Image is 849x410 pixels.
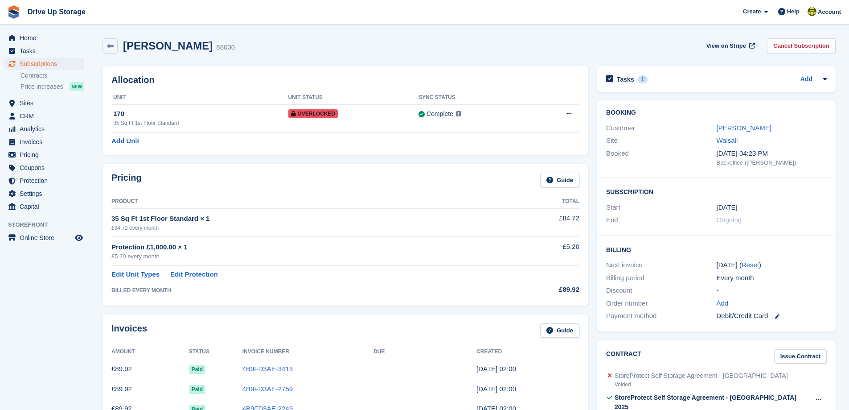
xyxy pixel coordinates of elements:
div: Next invoice [606,260,716,270]
div: [DATE] ( ) [717,260,827,270]
span: Overlocked [288,109,338,118]
td: £89.92 [111,359,189,379]
div: Protection £1,000.00 × 1 [111,242,504,253]
a: [PERSON_NAME] [717,124,771,132]
th: Product [111,195,504,209]
div: Discount [606,286,716,296]
span: Sites [20,97,73,109]
a: Add [717,298,729,309]
div: Customer [606,123,716,133]
a: menu [4,32,84,44]
a: Add [800,75,812,85]
span: Home [20,32,73,44]
div: 1 [638,75,648,83]
a: 4B9FD3AE-2759 [242,385,293,393]
span: Tasks [20,45,73,57]
a: Edit Protection [170,269,218,280]
a: Price increases NEW [21,82,84,91]
a: menu [4,97,84,109]
a: Cancel Subscription [767,38,836,53]
span: Online Store [20,232,73,244]
a: Add Unit [111,136,139,146]
div: Every month [717,273,827,283]
span: Storefront [8,220,89,229]
h2: Subscription [606,187,827,196]
span: Help [787,7,800,16]
a: 4B9FD3AE-3413 [242,365,293,373]
a: Preview store [74,232,84,243]
div: Start [606,203,716,213]
div: Backoffice ([PERSON_NAME]) [717,158,827,167]
a: menu [4,110,84,122]
time: 2025-01-21 01:00:00 UTC [717,203,738,213]
h2: Contract [606,349,641,364]
div: Debit/Credit Card [717,311,827,321]
th: Created [476,345,579,359]
h2: Invoices [111,323,147,338]
img: stora-icon-8386f47178a22dfd0bd8f6a31ec36ba5ce8667c1dd55bd0f319d3a0aa187defe.svg [7,5,21,19]
div: Site [606,136,716,146]
div: 170 [113,109,288,119]
span: CRM [20,110,73,122]
div: Order number [606,298,716,309]
span: Account [818,8,841,17]
a: Edit Unit Types [111,269,160,280]
div: - [717,286,827,296]
a: Guide [540,173,579,187]
div: StoreProtect Self Storage Agreement - [GEOGRAPHIC_DATA] [615,371,788,381]
span: Subscriptions [20,58,73,70]
th: Unit [111,91,288,105]
div: Voided [615,381,788,389]
th: Amount [111,345,189,359]
th: Sync Status [418,91,530,105]
h2: Pricing [111,173,142,187]
th: Status [189,345,242,359]
span: Price increases [21,83,63,91]
div: £84.72 every month [111,224,504,232]
a: Contracts [21,71,84,80]
div: End [606,215,716,225]
a: Drive Up Storage [24,4,89,19]
a: menu [4,162,84,174]
a: Issue Contract [774,349,827,364]
th: Due [373,345,476,359]
a: menu [4,187,84,200]
time: 2025-07-21 01:00:58 UTC [476,365,516,373]
span: Capital [20,200,73,213]
span: Analytics [20,123,73,135]
a: View on Stripe [703,38,757,53]
a: menu [4,149,84,161]
div: Billing period [606,273,716,283]
span: View on Stripe [706,41,746,50]
div: Payment method [606,311,716,321]
div: £5.20 every month [111,252,504,261]
span: Paid [189,385,205,394]
h2: [PERSON_NAME] [123,40,213,52]
div: £89.92 [504,285,579,295]
span: Invoices [20,136,73,148]
div: Booked [606,149,716,167]
div: Complete [427,109,453,119]
time: 2025-06-21 01:00:25 UTC [476,385,516,393]
img: icon-info-grey-7440780725fd019a000dd9b08b2336e03edf1995a4989e88bcd33f0948082b44.svg [456,111,461,116]
th: Invoice Number [242,345,373,359]
div: BILLED EVERY MONTH [111,286,504,294]
td: £89.92 [111,379,189,399]
span: Paid [189,365,205,374]
a: Guide [540,323,579,338]
div: 35 Sq Ft 1st Floor Standard [113,119,288,127]
td: £5.20 [504,237,579,266]
h2: Tasks [617,75,634,83]
td: £84.72 [504,208,579,236]
th: Unit Status [288,91,419,105]
h2: Booking [606,109,827,116]
a: menu [4,174,84,187]
div: [DATE] 04:23 PM [717,149,827,159]
a: menu [4,123,84,135]
a: menu [4,58,84,70]
span: Protection [20,174,73,187]
a: menu [4,232,84,244]
div: 68030 [216,42,235,53]
div: NEW [70,82,84,91]
h2: Billing [606,245,827,254]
